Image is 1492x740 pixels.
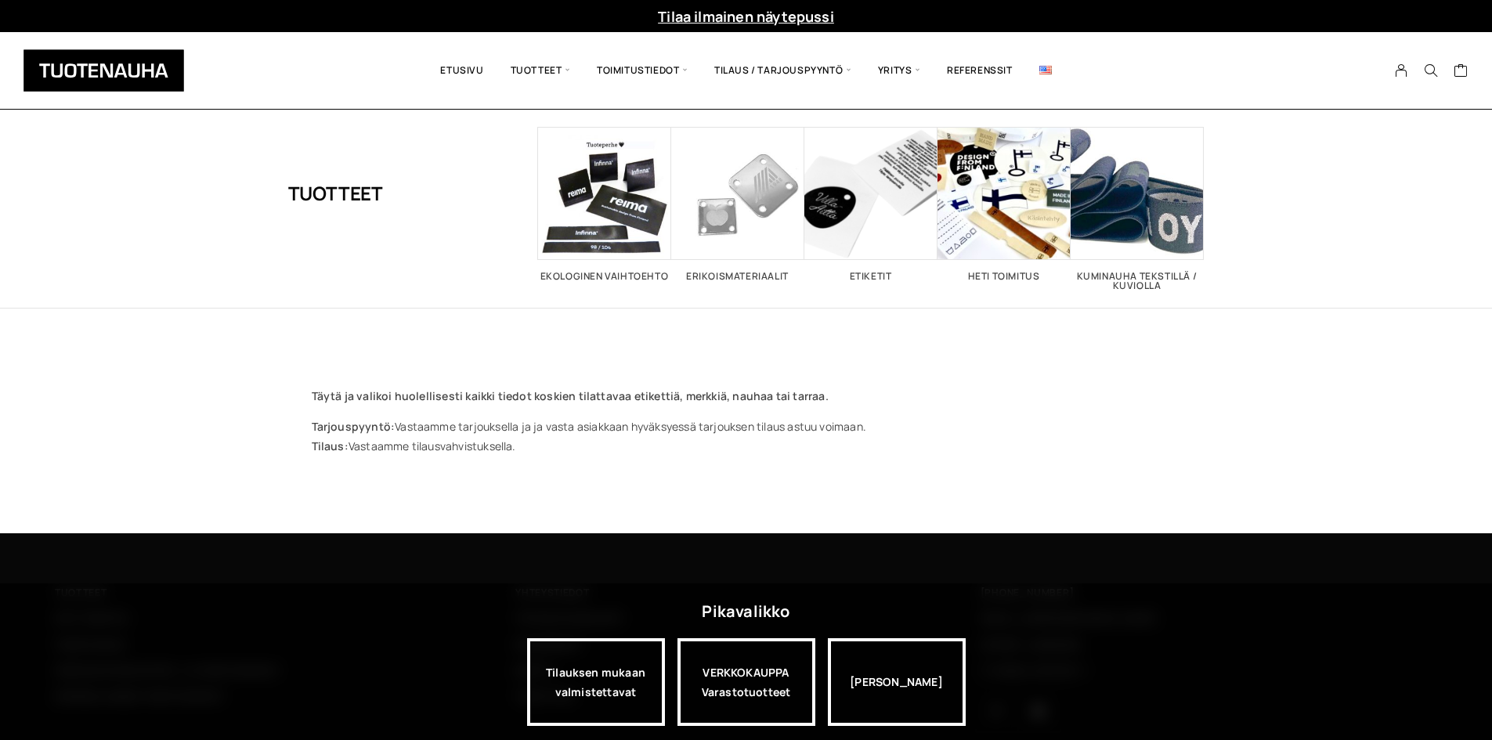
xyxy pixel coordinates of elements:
span: Toimitustiedot [583,44,701,97]
a: Visit product category Etiketit [804,127,937,281]
h2: Ekologinen vaihtoehto [538,272,671,281]
a: Referenssit [934,44,1026,97]
a: Visit product category Heti toimitus [937,127,1071,281]
a: Etusivu [427,44,497,97]
h2: Kuminauha tekstillä / kuviolla [1071,272,1204,291]
a: My Account [1386,63,1417,78]
p: Vastaamme tarjouksella ja ja vasta asiakkaan hyväksyessä tarjouksen tilaus astuu voimaan. Vastaam... [312,417,1181,456]
span: Tilaus / Tarjouspyyntö [701,44,865,97]
a: VERKKOKAUPPAVarastotuotteet [677,638,815,726]
strong: Täytä ja valikoi huolellisesti kaikki tiedot koskien tilattavaa etikettiä, merkkiä, nauhaa tai ta... [312,388,829,403]
strong: Tilaus: [312,439,349,453]
strong: Tarjouspyyntö: [312,419,396,434]
a: Visit product category Kuminauha tekstillä / kuviolla [1071,127,1204,291]
h1: Tuotteet [288,127,383,260]
div: [PERSON_NAME] [828,638,966,726]
a: Visit product category Ekologinen vaihtoehto [538,127,671,281]
div: VERKKOKAUPPA Varastotuotteet [677,638,815,726]
a: Cart [1454,63,1469,81]
a: Visit product category Erikoismateriaalit [671,127,804,281]
span: Tuotteet [497,44,583,97]
a: Tilaa ilmainen näytepussi [658,7,834,26]
span: Yritys [865,44,934,97]
a: Tilauksen mukaan valmistettavat [527,638,665,726]
img: English [1039,66,1052,74]
button: Search [1416,63,1446,78]
img: Tuotenauha Oy [23,49,184,92]
h2: Erikoismateriaalit [671,272,804,281]
h2: Heti toimitus [937,272,1071,281]
h2: Etiketit [804,272,937,281]
div: Pikavalikko [702,597,789,626]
